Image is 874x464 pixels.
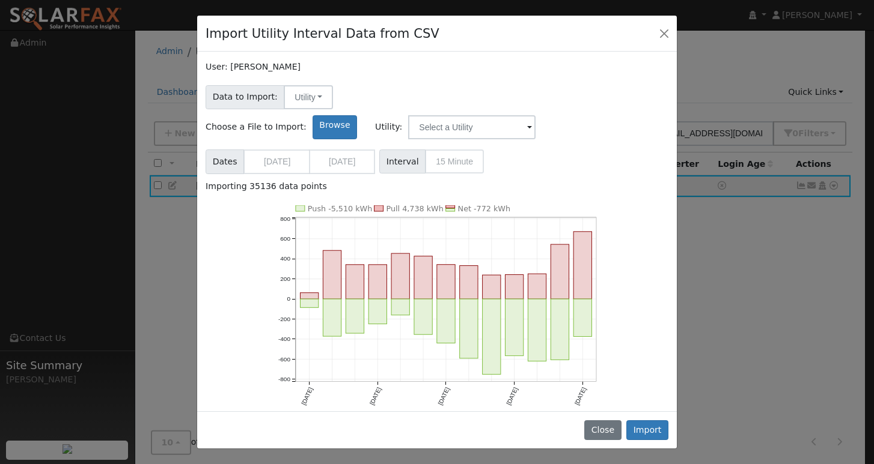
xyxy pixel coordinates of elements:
span: Data to Import: [206,85,284,109]
text: 800 [280,215,290,222]
button: Utility [284,85,333,109]
text: -600 [278,356,290,363]
text: -200 [278,316,290,322]
rect: onclick="" [460,266,478,300]
span: Interval [379,149,426,173]
rect: onclick="" [368,299,387,324]
rect: onclick="" [437,299,455,343]
rect: onclick="" [551,299,569,360]
button: Close [656,25,673,41]
rect: onclick="" [391,253,409,299]
rect: onclick="" [483,299,501,375]
text: Pull 4,738 kWh [386,204,443,213]
span: Dates [206,149,244,174]
input: Select a Utility [408,115,536,139]
rect: onclick="" [391,299,409,315]
label: Browse [313,115,357,139]
rect: onclick="" [506,275,524,300]
rect: onclick="" [506,299,524,356]
text: 400 [280,256,290,262]
text: [DATE] [573,387,587,406]
div: Importing 35136 data points [206,180,668,193]
text: 200 [280,276,290,282]
rect: onclick="" [483,275,501,299]
rect: onclick="" [528,274,546,299]
rect: onclick="" [346,299,364,333]
button: Import [626,420,668,441]
label: User: [PERSON_NAME] [206,61,301,73]
rect: onclick="" [368,265,387,299]
rect: onclick="" [437,265,455,299]
rect: onclick="" [323,299,341,336]
span: Utility: [375,121,402,133]
rect: onclick="" [574,299,592,337]
rect: onclick="" [323,250,341,299]
text: Net -772 kWh [458,204,511,213]
text: 600 [280,235,290,242]
rect: onclick="" [460,299,478,358]
button: Close [584,420,621,441]
text: Push -5,510 kWh [308,204,373,213]
text: [DATE] [300,387,314,406]
rect: onclick="" [528,299,546,361]
rect: onclick="" [414,256,432,300]
rect: onclick="" [574,232,592,299]
text: [DATE] [368,387,382,406]
text: -400 [278,336,290,342]
rect: onclick="" [551,244,569,299]
rect: onclick="" [346,265,364,299]
rect: onclick="" [300,293,318,299]
rect: onclick="" [414,299,432,334]
span: Choose a File to Import: [206,121,307,133]
text: [DATE] [506,387,519,406]
rect: onclick="" [300,299,318,307]
text: [DATE] [437,387,451,406]
h4: Import Utility Interval Data from CSV [206,24,439,43]
text: 0 [287,296,290,303]
text: -800 [278,376,290,382]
